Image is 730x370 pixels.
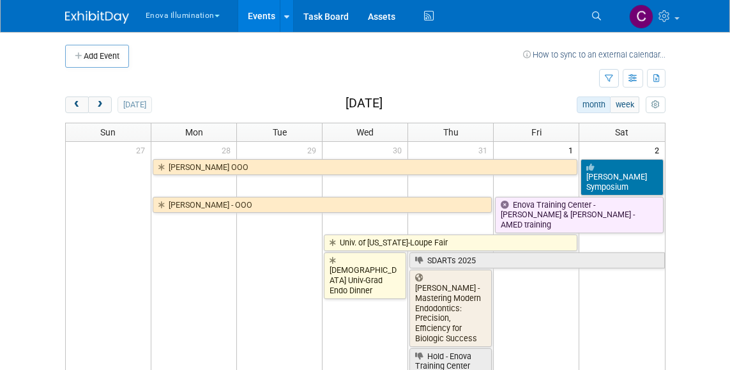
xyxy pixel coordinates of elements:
[356,127,374,137] span: Wed
[477,142,493,158] span: 31
[65,11,129,24] img: ExhibitDay
[100,127,116,137] span: Sun
[273,127,287,137] span: Tue
[220,142,236,158] span: 28
[324,252,406,299] a: [DEMOGRAPHIC_DATA] Univ-Grad Endo Dinner
[306,142,322,158] span: 29
[651,101,660,109] i: Personalize Calendar
[523,50,665,59] a: How to sync to an external calendar...
[610,96,639,113] button: week
[646,96,665,113] button: myCustomButton
[65,96,89,113] button: prev
[443,127,459,137] span: Thu
[153,159,577,176] a: [PERSON_NAME] OOO
[653,142,665,158] span: 2
[567,142,579,158] span: 1
[409,270,492,346] a: [PERSON_NAME] - Mastering Modern Endodontics: Precision, Efficiency for Biologic Success
[324,235,577,251] a: Univ. of [US_STATE]-Loupe Fair
[153,197,492,213] a: [PERSON_NAME] - OOO
[88,96,112,113] button: next
[346,96,383,111] h2: [DATE]
[118,96,151,113] button: [DATE]
[531,127,542,137] span: Fri
[577,96,611,113] button: month
[629,4,653,29] img: Coley McClendon
[135,142,151,158] span: 27
[392,142,407,158] span: 30
[65,45,129,68] button: Add Event
[495,197,664,233] a: Enova Training Center - [PERSON_NAME] & [PERSON_NAME] - AMED training
[615,127,628,137] span: Sat
[409,252,665,269] a: SDARTs 2025
[581,159,664,196] a: [PERSON_NAME] Symposium
[185,127,203,137] span: Mon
